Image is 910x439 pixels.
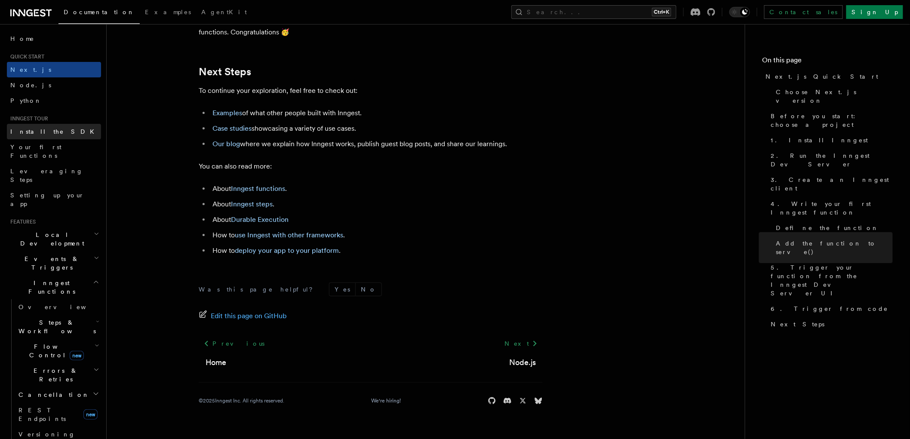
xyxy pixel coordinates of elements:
[210,123,543,135] li: showcasing a variety of use cases.
[15,390,89,399] span: Cancellation
[199,336,270,351] a: Previous
[7,62,101,77] a: Next.js
[729,7,750,17] button: Toggle dark mode
[771,263,893,298] span: 5. Trigger your function from the Inngest Dev Server UI
[768,148,893,172] a: 2. Run the Inngest Dev Server
[15,387,101,402] button: Cancellation
[145,9,191,15] span: Examples
[196,3,252,23] a: AgentKit
[7,124,101,139] a: Install the SDK
[140,3,196,23] a: Examples
[18,304,107,310] span: Overview
[773,220,893,236] a: Define the function
[7,218,36,225] span: Features
[768,301,893,316] a: 6. Trigger from code
[773,236,893,260] a: Add the function to serve()
[768,196,893,220] a: 4. Write your first Inngest function
[329,283,355,296] button: Yes
[210,198,543,210] li: About .
[15,318,96,335] span: Steps & Workflows
[773,84,893,108] a: Choose Next.js version
[15,363,101,387] button: Errors & Retries
[356,283,381,296] button: No
[7,139,101,163] a: Your first Functions
[511,5,676,19] button: Search...Ctrl+K
[10,168,83,183] span: Leveraging Steps
[18,431,75,438] span: Versioning
[768,316,893,332] a: Next Steps
[10,97,42,104] span: Python
[15,366,93,384] span: Errors & Retries
[58,3,140,24] a: Documentation
[509,356,536,368] a: Node.js
[210,214,543,226] li: About
[15,342,95,359] span: Flow Control
[762,69,893,84] a: Next.js Quick Start
[771,175,893,193] span: 3. Create an Inngest client
[210,107,543,119] li: of what other people built with Inngest.
[768,108,893,132] a: Before you start: choose a project
[7,93,101,108] a: Python
[212,140,240,148] a: Our blog
[210,183,543,195] li: About .
[771,151,893,169] span: 2. Run the Inngest Dev Server
[231,184,285,193] a: Inngest functions
[212,124,252,132] a: Case studies
[7,255,94,272] span: Events & Triggers
[64,9,135,15] span: Documentation
[235,246,339,255] a: deploy your app to your platform
[15,402,101,427] a: REST Endpointsnew
[768,172,893,196] a: 3. Create an Inngest client
[15,315,101,339] button: Steps & Workflows
[768,132,893,148] a: 1. Install Inngest
[762,55,893,69] h4: On this page
[199,14,543,38] p: And - that's it! You now have learned how to create Inngest functions and you have sent events to...
[10,192,84,207] span: Setting up your app
[7,163,101,187] a: Leveraging Steps
[846,5,903,19] a: Sign Up
[231,200,273,208] a: Inngest steps
[210,245,543,257] li: How to .
[199,85,543,97] p: To continue your exploration, feel free to check out:
[7,279,93,296] span: Inngest Functions
[7,115,48,122] span: Inngest tour
[764,5,843,19] a: Contact sales
[201,9,247,15] span: AgentKit
[206,356,226,368] a: Home
[10,66,51,73] span: Next.js
[15,339,101,363] button: Flow Controlnew
[10,144,61,159] span: Your first Functions
[210,229,543,241] li: How to .
[766,72,879,81] span: Next.js Quick Start
[776,239,893,256] span: Add the function to serve()
[7,275,101,299] button: Inngest Functions
[652,8,671,16] kbd: Ctrl+K
[771,112,893,129] span: Before you start: choose a project
[210,138,543,150] li: where we explain how Inngest works, publish guest blog posts, and share our learnings.
[15,299,101,315] a: Overview
[776,224,879,232] span: Define the function
[199,310,287,322] a: Edit this page on GitHub
[768,260,893,301] a: 5. Trigger your function from the Inngest Dev Server UI
[7,227,101,251] button: Local Development
[199,397,284,404] div: © 2025 Inngest Inc. All rights reserved.
[7,77,101,93] a: Node.js
[212,109,242,117] a: Examples
[10,34,34,43] span: Home
[70,351,84,360] span: new
[18,407,66,422] span: REST Endpoints
[199,160,543,172] p: You can also read more:
[7,187,101,212] a: Setting up your app
[7,31,101,46] a: Home
[199,285,319,294] p: Was this page helpful?
[771,304,888,313] span: 6. Trigger from code
[231,215,289,224] a: Durable Execution
[771,136,868,144] span: 1. Install Inngest
[10,82,51,89] span: Node.js
[7,251,101,275] button: Events & Triggers
[199,66,251,78] a: Next Steps
[371,397,401,404] a: We're hiring!
[499,336,543,351] a: Next
[7,230,94,248] span: Local Development
[211,310,287,322] span: Edit this page on GitHub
